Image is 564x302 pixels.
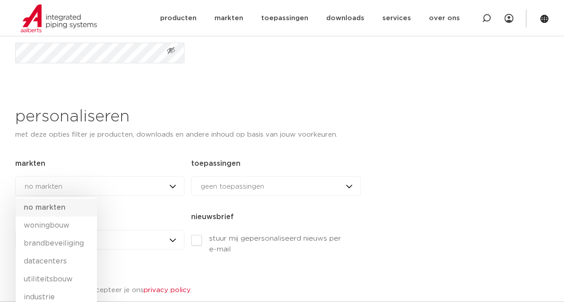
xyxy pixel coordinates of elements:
[15,283,361,298] div: door verder te gaan, accepteer je ons .
[16,252,97,270] li: datacenters
[15,78,361,142] div: met deze opties filter je producten, downloads en andere inhoud op basis van jouw voorkeuren.
[15,212,25,223] label: rol
[15,158,45,169] label: markten
[16,234,97,252] li: brandbeveiliging
[16,216,97,234] li: woningbouw
[191,210,360,224] legend: nieuwsbrief
[191,233,346,255] label: stuur mij gepersonaliseerd nieuws per e-mail
[201,183,264,190] span: geen toepassingen
[166,37,175,63] button: Toon wachtwoord
[191,158,240,169] label: toepassingen
[16,198,97,216] li: no markten
[15,106,361,128] h2: personaliseren
[16,270,97,288] li: utiliteitsbouw
[25,183,62,190] span: no markten
[144,287,190,293] a: privacy policy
